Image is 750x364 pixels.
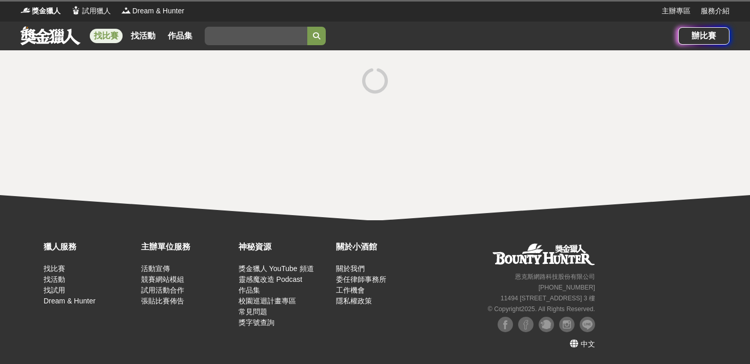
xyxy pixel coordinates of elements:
a: LogoDream & Hunter [121,6,184,16]
span: Dream & Hunter [132,6,184,16]
small: © Copyright 2025 . All Rights Reserved. [488,305,595,313]
div: 關於小酒館 [336,241,428,253]
img: Facebook [498,317,513,332]
a: Logo試用獵人 [71,6,111,16]
a: 獎金獵人 YouTube 頻道 [239,264,314,273]
a: 隱私權政策 [336,297,372,305]
img: Logo [71,5,81,15]
a: 委任律師事務所 [336,275,386,283]
img: Instagram [559,317,575,332]
a: 工作機會 [336,286,365,294]
a: 找試用 [44,286,65,294]
a: 主辦專區 [662,6,690,16]
img: Logo [121,5,131,15]
span: 試用獵人 [82,6,111,16]
a: 作品集 [164,29,196,43]
a: 活動宣傳 [141,264,170,273]
img: Facebook [518,317,534,332]
a: 找比賽 [44,264,65,273]
a: 找活動 [44,275,65,283]
small: 11494 [STREET_ADDRESS] 3 樓 [501,295,595,302]
a: Dream & Hunter [44,297,95,305]
a: 競賽網站模組 [141,275,184,283]
a: 找活動 [127,29,160,43]
a: 作品集 [239,286,260,294]
a: 靈感魔改造 Podcast [239,275,302,283]
a: 校園巡迴計畫專區 [239,297,296,305]
div: 獵人服務 [44,241,136,253]
span: 中文 [581,340,595,348]
a: 張貼比賽佈告 [141,297,184,305]
div: 神秘資源 [239,241,331,253]
small: 恩克斯網路科技股份有限公司 [515,273,595,280]
a: 獎字號查詢 [239,318,274,327]
a: 試用活動合作 [141,286,184,294]
img: Logo [21,5,31,15]
a: 關於我們 [336,264,365,273]
a: Logo獎金獵人 [21,6,61,16]
a: 找比賽 [90,29,123,43]
a: 辦比賽 [678,27,729,45]
span: 獎金獵人 [32,6,61,16]
a: 常見問題 [239,308,267,316]
small: [PHONE_NUMBER] [539,284,595,291]
div: 主辦單位服務 [141,241,233,253]
img: LINE [580,317,595,332]
a: 服務介紹 [701,6,729,16]
img: Plurk [539,317,554,332]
